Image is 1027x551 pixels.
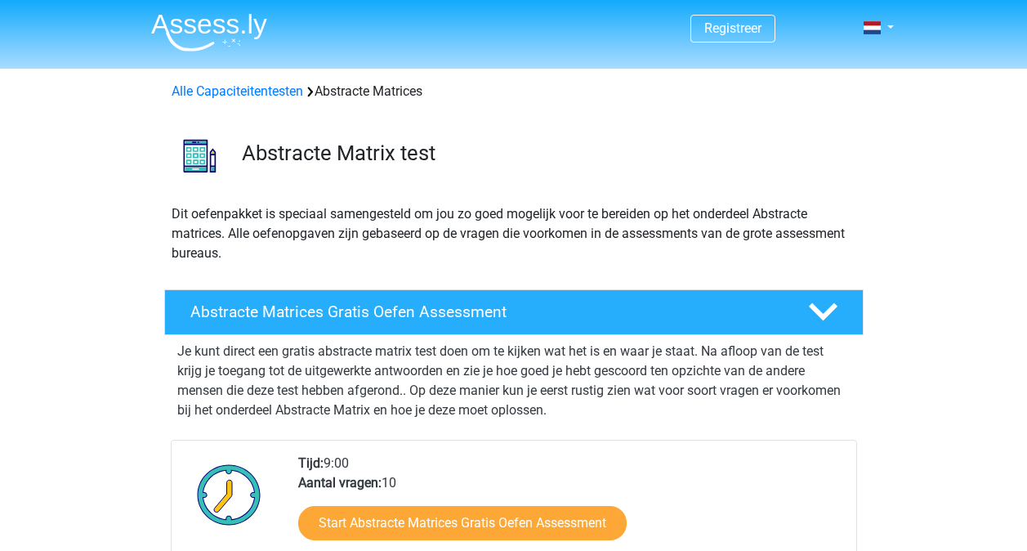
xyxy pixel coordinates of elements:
[188,454,270,535] img: Klok
[704,20,761,36] a: Registreer
[298,475,382,491] b: Aantal vragen:
[172,204,856,263] p: Dit oefenpakket is speciaal samengesteld om jou zo goed mogelijk voor te bereiden op het onderdee...
[190,302,782,321] h4: Abstracte Matrices Gratis Oefen Assessment
[177,342,851,420] p: Je kunt direct een gratis abstracte matrix test doen om te kijken wat het is en waar je staat. Na...
[298,455,324,471] b: Tijd:
[165,82,863,101] div: Abstracte Matrices
[242,141,851,166] h3: Abstracte Matrix test
[172,83,303,99] a: Alle Capaciteitentesten
[151,13,267,52] img: Assessly
[158,289,870,335] a: Abstracte Matrices Gratis Oefen Assessment
[165,121,234,190] img: abstracte matrices
[298,506,627,540] a: Start Abstracte Matrices Gratis Oefen Assessment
